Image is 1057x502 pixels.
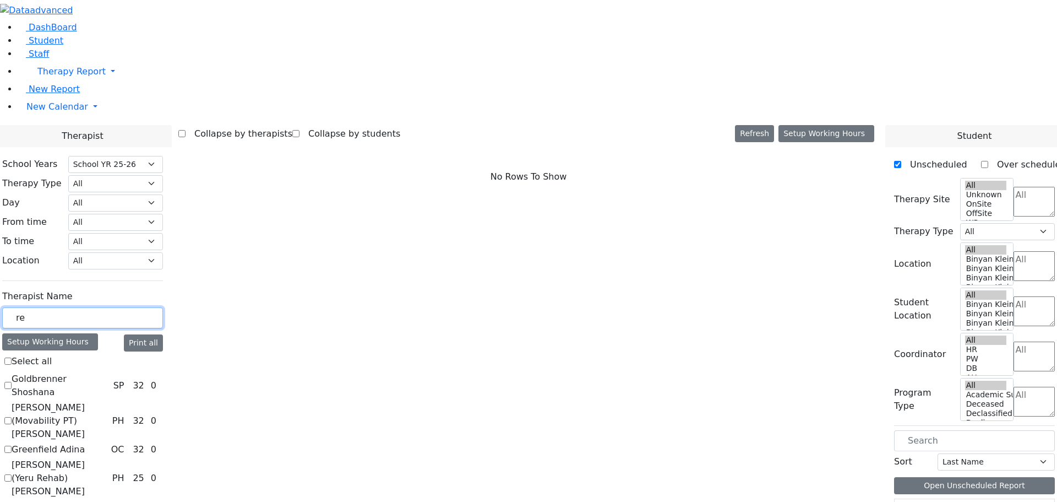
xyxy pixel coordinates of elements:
[965,364,1007,373] option: DB
[29,48,49,59] span: Staff
[965,181,1007,190] option: All
[965,319,1007,328] option: Binyan Klein 3
[965,218,1007,228] option: WP
[965,373,1007,382] option: AH
[894,455,912,468] label: Sort
[107,443,129,456] div: OC
[965,199,1007,209] option: OnSite
[894,430,1055,451] input: Search
[965,328,1007,337] option: Binyan Klein 2
[149,379,159,392] div: 0
[1014,342,1055,371] textarea: Search
[965,273,1007,283] option: Binyan Klein 3
[965,255,1007,264] option: Binyan Klein 5
[12,401,108,441] label: [PERSON_NAME] (Movability PT) [PERSON_NAME]
[2,196,20,209] label: Day
[965,290,1007,300] option: All
[149,414,159,428] div: 0
[2,290,73,303] label: Therapist Name
[965,336,1007,345] option: All
[1014,387,1055,417] textarea: Search
[1014,296,1055,326] textarea: Search
[18,84,80,94] a: New Report
[1014,251,1055,281] textarea: Search
[965,409,1007,418] option: Declassified
[109,379,129,392] div: SP
[62,129,103,143] span: Therapist
[894,225,954,238] label: Therapy Type
[149,472,159,485] div: 0
[894,257,931,271] label: Location
[965,309,1007,319] option: Binyan Klein 4
[2,254,40,267] label: Location
[37,66,106,77] span: Therapy Report
[965,264,1007,273] option: Binyan Klein 4
[957,129,991,143] span: Student
[894,477,1055,494] button: Open Unscheduled Report
[965,245,1007,255] option: All
[29,35,63,46] span: Student
[965,390,1007,400] option: Academic Support
[2,307,163,328] input: Search
[965,418,1007,428] option: Declines
[12,355,52,368] label: Select all
[965,190,1007,199] option: Unknown
[1014,187,1055,217] textarea: Search
[186,125,292,143] label: Collapse by therapists
[149,443,159,456] div: 0
[965,300,1007,309] option: Binyan Klein 5
[29,84,80,94] span: New Report
[130,379,146,392] div: 32
[894,296,954,322] label: Student Location
[12,458,108,498] label: [PERSON_NAME] (Yeru Rehab) [PERSON_NAME]
[965,381,1007,390] option: All
[2,215,47,229] label: From time
[2,333,98,350] div: Setup Working Hours
[12,373,109,399] label: Goldbrenner Shoshana
[894,348,946,361] label: Coordinator
[894,386,954,413] label: Program Type
[299,125,400,143] label: Collapse by students
[18,48,49,59] a: Staff
[2,235,34,248] label: To time
[12,443,85,456] label: Greenfield Adina
[18,96,1057,118] a: New Calendar
[108,414,129,428] div: PH
[18,22,77,33] a: DashBoard
[18,61,1057,83] a: Therapy Report
[491,170,567,183] span: No Rows To Show
[26,101,88,112] span: New Calendar
[778,125,874,142] button: Setup Working Hours
[965,209,1007,218] option: OffSite
[965,345,1007,354] option: HR
[130,472,146,485] div: 25
[901,156,967,174] label: Unscheduled
[18,35,63,46] a: Student
[124,334,163,352] button: Print all
[2,158,57,171] label: School Years
[965,400,1007,409] option: Deceased
[108,472,129,485] div: PH
[130,414,146,428] div: 32
[29,22,77,33] span: DashBoard
[130,443,146,456] div: 32
[965,354,1007,364] option: PW
[735,125,774,142] button: Refresh
[2,177,62,190] label: Therapy Type
[965,283,1007,292] option: Binyan Klein 2
[894,193,950,206] label: Therapy Site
